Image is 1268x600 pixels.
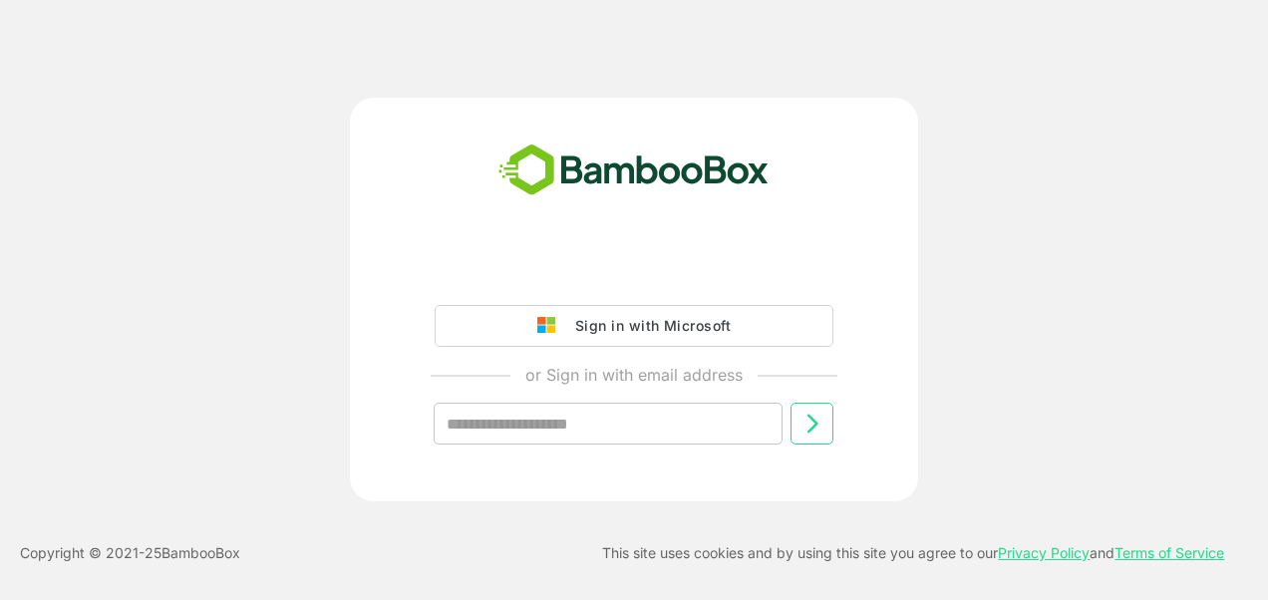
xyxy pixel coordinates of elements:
iframe: Sign in with Google Button [425,249,843,293]
p: or Sign in with email address [525,363,743,387]
a: Privacy Policy [998,544,1090,561]
p: Copyright © 2021- 25 BambooBox [20,541,240,565]
p: This site uses cookies and by using this site you agree to our and [602,541,1224,565]
a: Terms of Service [1114,544,1224,561]
img: bamboobox [487,138,780,203]
div: Sign in with Microsoft [565,313,731,339]
img: google [537,317,565,335]
button: Sign in with Microsoft [435,305,833,347]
